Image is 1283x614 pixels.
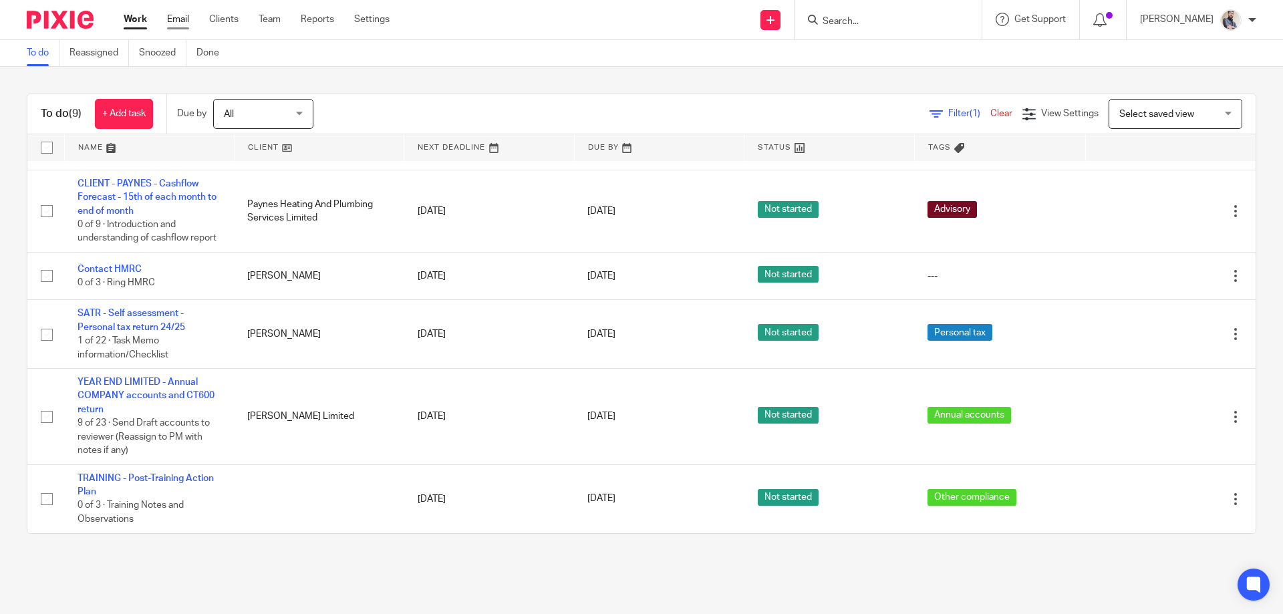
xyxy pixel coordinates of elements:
a: Reports [301,13,334,26]
a: Reassigned [69,40,129,66]
span: Filter [948,109,990,118]
span: [DATE] [587,329,615,339]
td: [PERSON_NAME] [234,252,404,299]
span: Not started [758,324,819,341]
span: 0 of 3 · Ring HMRC [78,278,155,287]
span: Get Support [1014,15,1066,24]
td: [PERSON_NAME] Limited [234,369,404,465]
span: [DATE] [587,494,615,504]
a: Clear [990,109,1012,118]
span: All [224,110,234,119]
a: To do [27,40,59,66]
span: Personal tax [928,324,992,341]
td: [DATE] [404,252,574,299]
a: Settings [354,13,390,26]
a: Work [124,13,147,26]
span: Annual accounts [928,407,1011,424]
span: Not started [758,201,819,218]
a: Snoozed [139,40,186,66]
span: 0 of 3 · Training Notes and Observations [78,501,184,524]
span: Tags [928,144,951,151]
div: --- [928,269,1072,283]
a: Clients [209,13,239,26]
p: [PERSON_NAME] [1140,13,1214,26]
h1: To do [41,107,82,121]
td: [PERSON_NAME] [234,300,404,369]
span: 1 of 22 · Task Memo information/Checklist [78,336,168,359]
a: + Add task [95,99,153,129]
img: Pixie [27,11,94,29]
input: Search [821,16,942,28]
span: Select saved view [1119,110,1194,119]
a: SATR - Self assessment - Personal tax return 24/25 [78,309,185,331]
span: (1) [970,109,980,118]
img: Pixie%2002.jpg [1220,9,1242,31]
a: CLIENT - PAYNES - Cashflow Forecast - 15th of each month to end of month [78,179,217,216]
span: [DATE] [587,206,615,216]
a: TRAINING - Post-Training Action Plan [78,474,214,496]
span: (9) [69,108,82,119]
a: Contact HMRC [78,265,142,274]
a: YEAR END LIMITED - Annual COMPANY accounts and CT600 return [78,377,215,414]
td: [DATE] [404,464,574,532]
a: Email [167,13,189,26]
span: 9 of 23 · Send Draft accounts to reviewer (Reassign to PM with notes if any) [78,418,210,455]
span: [DATE] [587,271,615,281]
a: Done [196,40,229,66]
span: Not started [758,266,819,283]
span: Other compliance [928,489,1016,506]
span: View Settings [1041,109,1099,118]
td: [DATE] [404,300,574,369]
td: [DATE] [404,170,574,252]
span: Not started [758,489,819,506]
td: Paynes Heating And Plumbing Services Limited [234,170,404,252]
a: Team [259,13,281,26]
span: Advisory [928,201,977,218]
span: 0 of 9 · Introduction and understanding of cashflow report [78,220,217,243]
span: Not started [758,407,819,424]
p: Due by [177,107,206,120]
td: [DATE] [404,369,574,465]
span: [DATE] [587,412,615,421]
